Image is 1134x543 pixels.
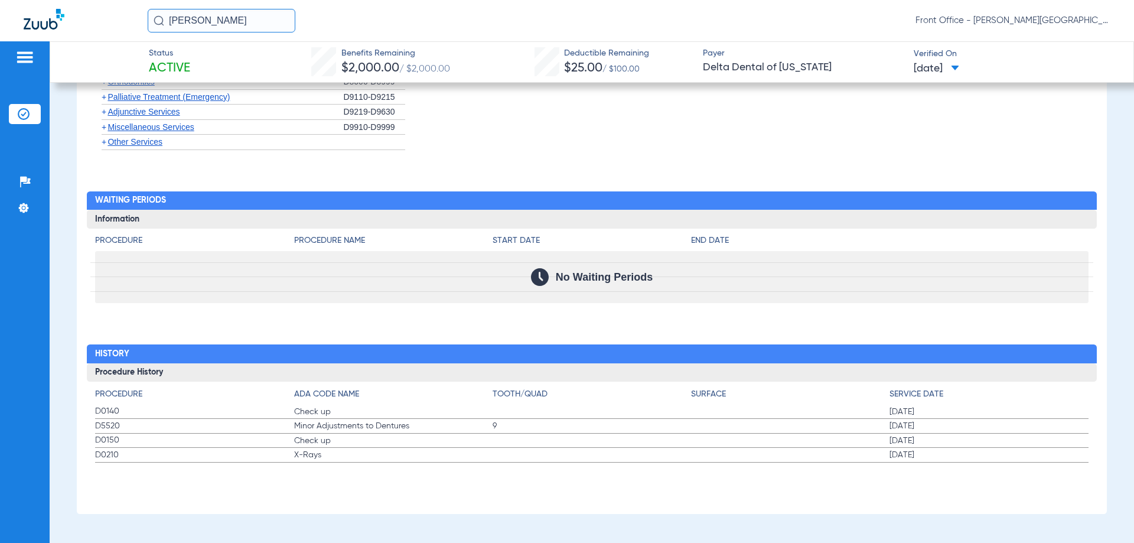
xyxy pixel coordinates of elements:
[531,268,549,286] img: Calendar
[493,420,691,432] span: 9
[889,406,1088,418] span: [DATE]
[102,122,106,132] span: +
[87,344,1096,363] h2: History
[691,235,1088,247] h4: End Date
[703,60,904,75] span: Delta Dental of [US_STATE]
[556,271,653,283] span: No Waiting Periods
[87,210,1096,229] h3: Information
[294,406,493,418] span: Check up
[343,120,405,135] div: D9910-D9999
[107,107,180,116] span: Adjunctive Services
[294,235,493,247] h4: Procedure Name
[294,388,493,405] app-breakdown-title: ADA Code Name
[889,388,1088,401] h4: Service Date
[15,50,34,64] img: hamburger-icon
[102,92,106,102] span: +
[914,61,959,76] span: [DATE]
[493,235,691,251] app-breakdown-title: Start Date
[889,449,1088,461] span: [DATE]
[915,15,1110,27] span: Front Office - [PERSON_NAME][GEOGRAPHIC_DATA] Dental Care
[294,435,493,447] span: Check up
[691,388,889,405] app-breakdown-title: Surface
[102,137,106,147] span: +
[95,405,294,418] span: D0140
[149,47,190,60] span: Status
[95,235,294,251] app-breakdown-title: Procedure
[691,235,1088,251] app-breakdown-title: End Date
[95,388,294,405] app-breakdown-title: Procedure
[95,420,294,433] span: D5520
[493,388,691,401] h4: Tooth/Quad
[95,235,294,247] h4: Procedure
[107,122,194,132] span: Miscellaneous Services
[87,191,1096,210] h2: Waiting Periods
[95,434,294,447] span: D0150
[493,388,691,405] app-breakdown-title: Tooth/Quad
[24,9,64,30] img: Zuub Logo
[343,90,405,105] div: D9110-D9215
[399,64,450,74] span: / $2,000.00
[294,420,493,432] span: Minor Adjustments to Dentures
[889,420,1088,432] span: [DATE]
[148,9,295,32] input: Search for patients
[107,77,154,86] span: Orthodontics
[294,449,493,461] span: X-Rays
[107,92,230,102] span: Palliative Treatment (Emergency)
[95,388,294,401] h4: Procedure
[691,388,889,401] h4: Surface
[914,48,1115,60] span: Verified On
[1075,486,1134,543] iframe: Chat Widget
[889,388,1088,405] app-breakdown-title: Service Date
[703,47,904,60] span: Payer
[102,107,106,116] span: +
[294,388,493,401] h4: ADA Code Name
[564,47,649,60] span: Deductible Remaining
[889,435,1088,447] span: [DATE]
[87,363,1096,382] h3: Procedure History
[343,105,405,120] div: D9219-D9630
[341,47,450,60] span: Benefits Remaining
[95,449,294,461] span: D0210
[341,62,399,74] span: $2,000.00
[602,65,640,73] span: / $100.00
[564,62,602,74] span: $25.00
[493,235,691,247] h4: Start Date
[149,60,190,77] span: Active
[294,235,493,251] app-breakdown-title: Procedure Name
[107,137,162,147] span: Other Services
[154,15,164,26] img: Search Icon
